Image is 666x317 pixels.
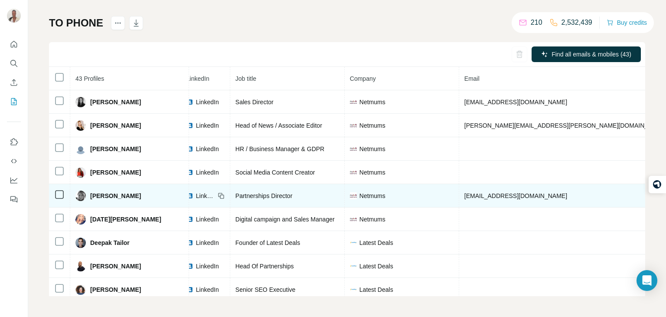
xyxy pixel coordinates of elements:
[196,145,219,153] span: LinkedIn
[196,192,215,200] span: LinkedIn
[196,238,219,247] span: LinkedIn
[235,145,324,152] span: HR / Business Manager & GDPR
[464,99,567,106] span: [EMAIL_ADDRESS][DOMAIN_NAME]
[49,16,103,30] h1: TO PHONE
[186,75,209,82] span: LinkedIn
[186,192,193,199] img: LinkedIn logo
[90,98,141,106] span: [PERSON_NAME]
[90,168,141,177] span: [PERSON_NAME]
[464,192,567,199] span: [EMAIL_ADDRESS][DOMAIN_NAME]
[552,50,631,59] span: Find all emails & mobiles (43)
[7,36,21,52] button: Quick start
[359,285,393,294] span: Latest Deals
[186,263,193,270] img: LinkedIn logo
[196,215,219,224] span: LinkedIn
[75,238,86,248] img: Avatar
[186,169,193,176] img: LinkedIn logo
[235,192,293,199] span: Partnerships Director
[7,153,21,169] button: Use Surfe API
[75,97,86,107] img: Avatar
[90,262,141,271] span: [PERSON_NAME]
[235,169,315,176] span: Social Media Content Creator
[350,99,357,106] img: company-logo
[75,75,104,82] span: 43 Profiles
[196,98,219,106] span: LinkedIn
[607,17,647,29] button: Buy credits
[350,216,357,223] img: company-logo
[359,238,393,247] span: Latest Deals
[350,265,357,267] img: company-logo
[235,99,274,106] span: Sales Director
[359,98,385,106] span: Netmums
[359,215,385,224] span: Netmums
[562,17,592,28] p: 2,532,439
[75,120,86,131] img: Avatar
[90,285,141,294] span: [PERSON_NAME]
[196,168,219,177] span: LinkedIn
[186,122,193,129] img: LinkedIn logo
[196,262,219,271] span: LinkedIn
[186,145,193,152] img: LinkedIn logo
[75,144,86,154] img: Avatar
[7,192,21,207] button: Feedback
[7,75,21,90] button: Enrich CSV
[359,168,385,177] span: Netmums
[186,99,193,106] img: LinkedIn logo
[350,145,357,152] img: company-logo
[111,16,125,30] button: actions
[7,134,21,150] button: Use Surfe on LinkedIn
[350,122,357,129] img: company-logo
[186,239,193,246] img: LinkedIn logo
[235,216,335,223] span: Digital campaign and Sales Manager
[235,122,322,129] span: Head of News / Associate Editor
[350,169,357,176] img: company-logo
[7,9,21,23] img: Avatar
[350,241,357,243] img: company-logo
[359,121,385,130] span: Netmums
[235,75,256,82] span: Job title
[186,216,193,223] img: LinkedIn logo
[350,192,357,199] img: company-logo
[359,262,393,271] span: Latest Deals
[359,192,385,200] span: Netmums
[637,270,657,291] div: Open Intercom Messenger
[196,121,219,130] span: LinkedIn
[235,239,300,246] span: Founder of Latest Deals
[90,192,141,200] span: [PERSON_NAME]
[235,286,296,293] span: Senior SEO Executive
[359,145,385,153] span: Netmums
[75,167,86,178] img: Avatar
[350,75,376,82] span: Company
[90,215,161,224] span: [DATE][PERSON_NAME]
[90,145,141,153] span: [PERSON_NAME]
[532,46,641,62] button: Find all emails & mobiles (43)
[7,56,21,71] button: Search
[75,214,86,225] img: Avatar
[464,75,480,82] span: Email
[75,284,86,295] img: Avatar
[7,172,21,188] button: Dashboard
[196,285,219,294] span: LinkedIn
[235,263,294,270] span: Head Of Partnerships
[186,286,193,293] img: LinkedIn logo
[350,288,357,290] img: company-logo
[75,191,86,201] img: Avatar
[531,17,542,28] p: 210
[90,238,130,247] span: Deepak Tailor
[7,94,21,109] button: My lists
[90,121,141,130] span: [PERSON_NAME]
[75,261,86,271] img: Avatar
